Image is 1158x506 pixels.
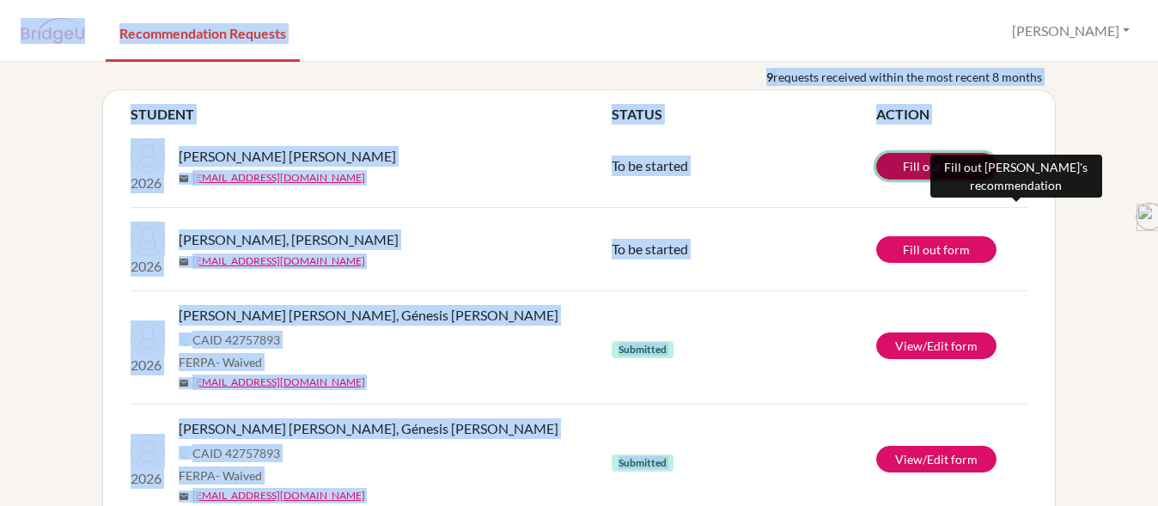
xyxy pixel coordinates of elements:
th: STATUS [612,104,876,125]
span: mail [179,257,189,267]
span: To be started [612,157,688,174]
b: 9 [766,68,773,86]
div: Fill out [PERSON_NAME]'s recommendation [930,155,1102,198]
span: CAID 42757893 [192,331,280,349]
span: requests received within the most recent 8 months [773,68,1042,86]
p: 2026 [131,355,165,375]
span: Submitted [612,341,673,358]
span: [PERSON_NAME], [PERSON_NAME] [179,229,399,250]
span: mail [179,491,189,502]
span: Submitted [612,454,673,472]
a: Fill out form [876,236,996,263]
span: [PERSON_NAME] [PERSON_NAME] [179,146,396,167]
p: 2026 [131,468,165,489]
a: [EMAIL_ADDRESS][DOMAIN_NAME] [192,253,365,269]
img: Gómez Ferrera, Génesis Michelle [131,434,165,468]
span: FERPA [179,466,262,485]
span: [PERSON_NAME] [PERSON_NAME], Génesis [PERSON_NAME] [179,305,558,326]
button: [PERSON_NAME] [1004,15,1137,47]
th: ACTION [876,104,1027,125]
p: 2026 [131,256,165,277]
img: Common App logo [179,446,192,460]
a: Fill out form [876,153,996,180]
span: - Waived [216,468,262,483]
span: mail [179,378,189,388]
a: View/Edit form [876,332,996,359]
span: FERPA [179,353,262,371]
a: Recommendation Requests [106,3,300,62]
span: CAID 42757893 [192,444,280,462]
span: mail [179,174,189,184]
a: [EMAIL_ADDRESS][DOMAIN_NAME] [192,170,365,186]
img: BridgeU logo [21,18,85,44]
img: Reyes Penagos, María Alejandra [131,138,165,173]
p: 2026 [131,173,165,193]
a: [EMAIL_ADDRESS][DOMAIN_NAME] [192,375,365,390]
span: - Waived [216,355,262,369]
a: [EMAIL_ADDRESS][DOMAIN_NAME] [192,488,365,503]
th: STUDENT [131,104,612,125]
img: Pedraza Vides, Gabriel Felipe [131,222,165,256]
img: Gómez Ferrera, Génesis Michelle [131,320,165,355]
span: To be started [612,241,688,257]
span: [PERSON_NAME] [PERSON_NAME], Génesis [PERSON_NAME] [179,418,558,439]
img: Common App logo [179,332,192,346]
a: View/Edit form [876,446,996,472]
